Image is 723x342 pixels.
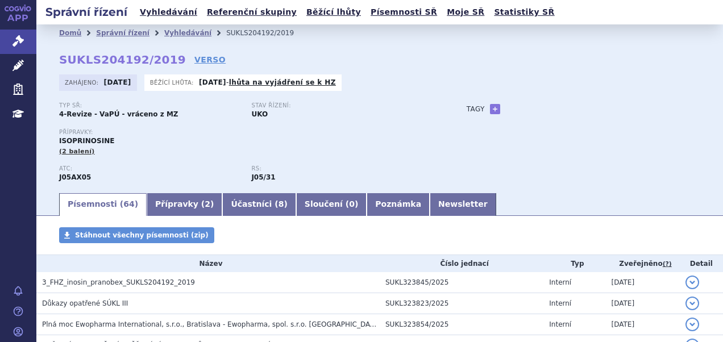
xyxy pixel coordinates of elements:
[199,78,226,86] strong: [DATE]
[59,193,147,216] a: Písemnosti (64)
[491,5,558,20] a: Statistiky SŘ
[685,276,699,289] button: detail
[349,199,355,208] span: 0
[606,314,680,335] td: [DATE]
[380,314,543,335] td: SUKL323854/2025
[467,102,485,116] h3: Tagy
[380,272,543,293] td: SUKL323845/2025
[59,227,214,243] a: Stáhnout všechny písemnosti (zip)
[42,278,195,286] span: 3_FHZ_inosin_pranobex_SUKLS204192_2019
[194,54,226,65] a: VERSO
[59,165,240,172] p: ATC:
[367,5,441,20] a: Písemnosti SŘ
[296,193,367,216] a: Sloučení (0)
[42,320,421,328] span: Plná moc Ewopharma International, s.r.o., Bratislava - Ewopharma, spol. s.r.o. Praha - od 6.5.2025
[606,293,680,314] td: [DATE]
[65,78,101,87] span: Zahájeno:
[303,5,364,20] a: Běžící lhůty
[430,193,496,216] a: Newsletter
[380,255,543,272] th: Číslo jednací
[150,78,196,87] span: Běžící lhůta:
[75,231,209,239] span: Stáhnout všechny písemnosti (zip)
[680,255,723,272] th: Detail
[549,278,571,286] span: Interní
[251,173,275,181] strong: inosin pranobex (methisoprinol)
[59,53,186,66] strong: SUKLS204192/2019
[606,272,680,293] td: [DATE]
[36,4,136,20] h2: Správní řízení
[543,255,605,272] th: Typ
[251,110,268,118] strong: UKO
[203,5,300,20] a: Referenční skupiny
[164,29,211,37] a: Vyhledávání
[136,5,201,20] a: Vyhledávání
[104,78,131,86] strong: [DATE]
[279,199,284,208] span: 8
[663,260,672,268] abbr: (?)
[606,255,680,272] th: Zveřejněno
[147,193,222,216] a: Přípravky (2)
[59,29,81,37] a: Domů
[367,193,430,216] a: Poznámka
[226,24,309,41] li: SUKLS204192/2019
[59,148,95,155] span: (2 balení)
[490,104,500,114] a: +
[380,293,543,314] td: SUKL323823/2025
[59,137,114,145] span: ISOPRINOSINE
[96,29,149,37] a: Správní řízení
[42,299,128,307] span: Důkazy opatřené SÚKL III
[59,110,178,118] strong: 4-Revize - VaPÚ - vráceno z MZ
[443,5,488,20] a: Moje SŘ
[685,318,699,331] button: detail
[199,78,336,87] p: -
[59,173,91,181] strong: INOSIN PRANOBEX
[251,102,432,109] p: Stav řízení:
[123,199,134,208] span: 64
[59,129,444,136] p: Přípravky:
[549,320,571,328] span: Interní
[549,299,571,307] span: Interní
[229,78,336,86] a: lhůta na vyjádření se k HZ
[251,165,432,172] p: RS:
[222,193,296,216] a: Účastníci (8)
[36,255,380,272] th: Název
[685,297,699,310] button: detail
[205,199,210,208] span: 2
[59,102,240,109] p: Typ SŘ:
